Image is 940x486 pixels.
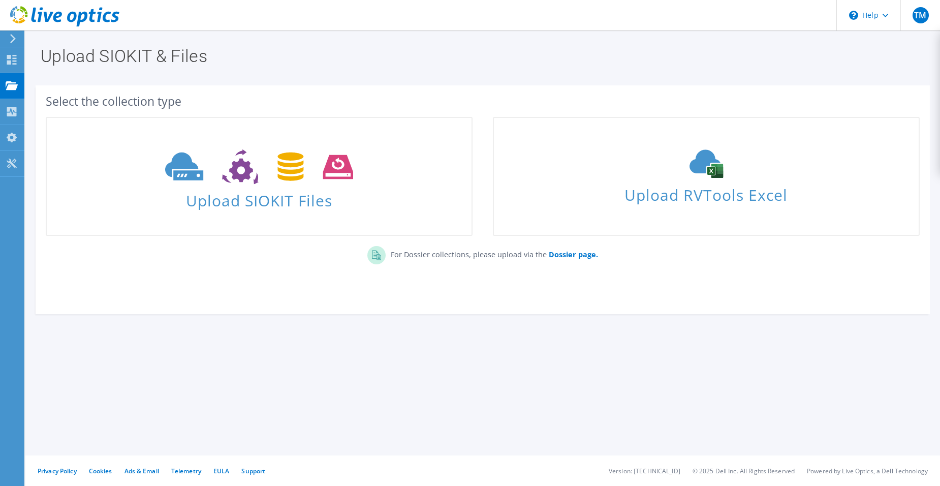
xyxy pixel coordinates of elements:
a: Dossier page. [547,250,598,259]
a: Upload SIOKIT Files [46,117,473,236]
a: Telemetry [171,467,201,475]
p: For Dossier collections, please upload via the [386,246,598,260]
li: Version: [TECHNICAL_ID] [609,467,680,475]
b: Dossier page. [549,250,598,259]
div: Select the collection type [46,96,920,107]
a: Cookies [89,467,112,475]
a: Ads & Email [124,467,159,475]
span: Upload SIOKIT Files [47,187,472,208]
h1: Upload SIOKIT & Files [41,47,920,65]
span: Upload RVTools Excel [494,181,919,203]
li: Powered by Live Optics, a Dell Technology [807,467,928,475]
li: © 2025 Dell Inc. All Rights Reserved [693,467,795,475]
a: Support [241,467,265,475]
a: EULA [213,467,229,475]
svg: \n [849,11,858,20]
span: TM [913,7,929,23]
a: Privacy Policy [38,467,77,475]
a: Upload RVTools Excel [493,117,920,236]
